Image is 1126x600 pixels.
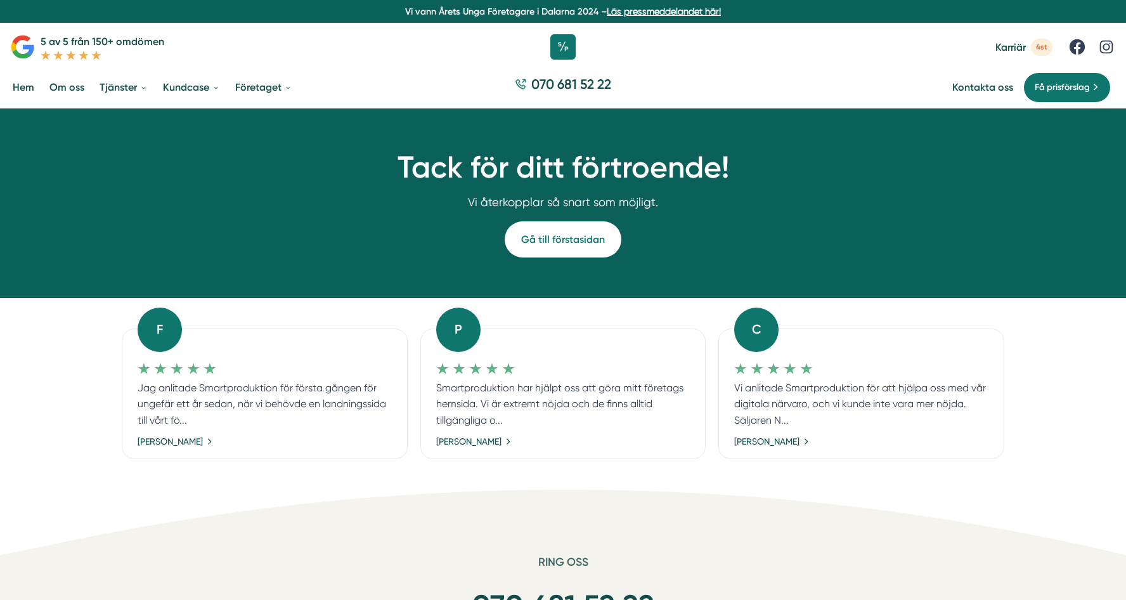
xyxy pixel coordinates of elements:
a: Om oss [47,71,87,103]
h6: Ring oss [320,555,806,579]
span: 070 681 52 22 [531,75,611,93]
a: [PERSON_NAME] [138,434,212,448]
span: Få prisförslag [1035,81,1090,95]
a: Kontakta oss [952,81,1013,93]
div: F [138,308,182,352]
a: Företaget [233,71,295,103]
a: [PERSON_NAME] [436,434,511,448]
p: Vi vann Årets Unga Företagare i Dalarna 2024 – [5,5,1121,18]
a: Läs pressmeddelandet här! [607,6,721,16]
h1: Tack för ditt förtroende! [271,149,855,186]
a: Gå till förstasidan [505,221,621,258]
a: Få prisförslag [1023,72,1111,103]
a: Hem [10,71,37,103]
a: Tjänster [97,71,150,103]
div: C [734,308,779,352]
p: Jag anlitade Smartproduktion för första gången för ungefär ett år sedan, när vi behövde en landni... [138,380,392,428]
span: 4st [1031,39,1052,56]
p: Vi återkopplar så snart som möjligt. [271,193,855,211]
p: Smartproduktion har hjälpt oss att göra mitt företags hemsida. Vi är extremt nöjda och de finns a... [436,380,690,428]
p: 5 av 5 från 150+ omdömen [41,34,164,49]
span: Karriär [995,41,1026,53]
div: P [436,308,481,352]
a: [PERSON_NAME] [734,434,809,448]
a: Kundcase [160,71,223,103]
p: Vi anlitade Smartproduktion för att hjälpa oss med vår digitala närvaro, och vi kunde inte vara m... [734,380,988,428]
a: Karriär 4st [995,39,1052,56]
a: 070 681 52 22 [510,75,616,100]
